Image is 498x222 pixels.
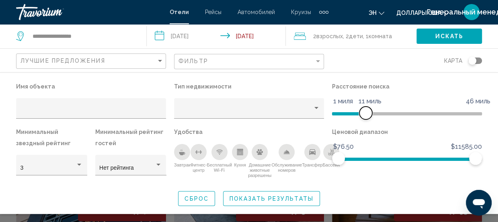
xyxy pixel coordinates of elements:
[174,81,324,92] p: Тип недвижимости
[248,144,271,178] button: Домашние животные разрешены
[271,144,302,178] button: Обслуживание номеров
[466,190,492,216] iframe: Button to launch messaging window
[178,108,320,115] mat-select: Тип недвижимости
[232,144,248,178] button: Кухня
[396,10,441,16] span: Доллары США
[238,9,275,15] a: Автомобилей
[322,144,340,178] button: Бассейн
[450,141,483,153] span: $11585.00
[332,81,482,92] p: Расстояние поиска
[319,6,328,18] button: Дополнительные элементы навигации
[396,7,449,18] button: Изменить валюту
[332,95,354,107] span: 1 миля
[369,7,384,18] button: Изменение языка
[313,33,316,39] font: 2
[343,33,349,39] font: , 2
[170,9,189,15] a: Отели
[95,126,166,149] p: Минимальный рейтинг гостей
[12,81,486,183] div: Фильтры отелей
[207,144,232,178] button: Бесплатный Wi-Fi
[416,29,482,43] button: Искать
[178,191,215,206] button: Сброс
[207,162,232,173] span: Бесплатный Wi-Fi
[174,162,190,167] span: Завтрак
[20,58,164,65] mat-select: Сортировать по
[363,33,369,39] font: , 1
[174,53,324,70] button: Фильтр
[234,162,246,167] span: Кухня
[205,9,221,15] a: Рейсы
[190,162,207,173] span: Фитнес-центр
[316,33,343,39] span: Взрослых
[465,95,492,107] span: 46 миль
[302,144,322,178] button: Трансфер
[332,141,355,153] span: $76.50
[322,162,340,167] span: Бассейн
[271,162,302,173] span: Обслуживание номеров
[444,55,462,66] span: Карта
[369,33,392,39] span: Комната
[174,126,324,138] p: Удобства
[248,162,271,178] span: Домашние животные разрешены
[462,57,482,64] button: Переключить карту
[349,33,363,39] span: Дети
[291,9,311,15] a: Круизы
[332,126,482,138] p: Ценовой диапазон
[357,95,383,107] span: 11 миль
[147,24,285,48] button: Дата заезда: Sep 2, 2025 Дата выезда: Sep 4, 2025
[174,144,190,178] button: Завтрак
[461,4,482,21] button: Пользовательское меню
[190,144,207,178] button: Фитнес-центр
[286,24,416,48] button: Путешественники: 2 взрослых, 2 детей
[184,195,209,202] span: Сброс
[16,4,162,20] a: Травориум
[20,58,105,64] span: Лучшие предложения
[178,58,208,64] span: Фильтр
[20,164,24,171] span: 3
[369,10,377,16] span: эн
[16,81,166,92] p: Имя объекта
[99,164,134,171] span: Нет рейтинга
[16,126,87,149] p: Минимальный звездный рейтинг
[230,195,314,202] span: Показать результаты
[223,191,320,206] button: Показать результаты
[302,162,322,167] span: Трансфер
[435,33,463,40] span: Искать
